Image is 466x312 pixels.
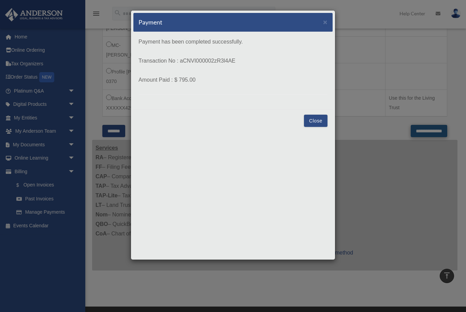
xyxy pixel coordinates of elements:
button: Close [304,115,327,127]
p: Transaction No : aCNVI000002zR3l4AE [139,56,327,66]
h5: Payment [139,18,162,27]
p: Payment has been completed successfully. [139,37,327,47]
button: Close [323,18,327,26]
p: Amount Paid : $ 795.00 [139,75,327,85]
span: × [323,18,327,26]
